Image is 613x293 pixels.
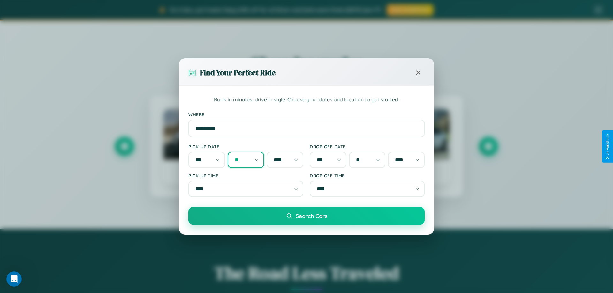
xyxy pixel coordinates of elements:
label: Pick-up Time [188,173,303,178]
label: Where [188,112,425,117]
h3: Find Your Perfect Ride [200,67,276,78]
button: Search Cars [188,207,425,225]
label: Drop-off Date [310,144,425,149]
p: Book in minutes, drive in style. Choose your dates and location to get started. [188,96,425,104]
label: Pick-up Date [188,144,303,149]
span: Search Cars [296,212,327,219]
label: Drop-off Time [310,173,425,178]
